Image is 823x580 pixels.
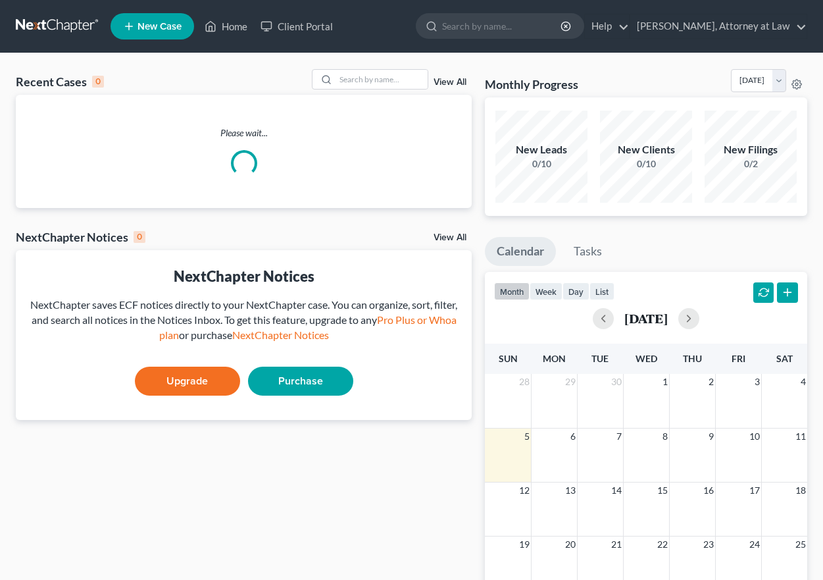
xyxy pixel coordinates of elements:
h3: Monthly Progress [485,76,578,92]
span: Fri [732,353,745,364]
span: 18 [794,483,807,498]
a: Help [585,14,629,38]
div: 0/2 [705,157,797,171]
span: 22 [656,537,669,552]
span: 21 [610,537,623,552]
span: Sat [776,353,793,364]
span: 7 [615,429,623,444]
div: NextChapter Notices [16,229,145,245]
a: Tasks [562,237,614,266]
span: 30 [610,374,623,390]
span: 25 [794,537,807,552]
a: Purchase [248,367,353,396]
span: 13 [564,483,577,498]
a: [PERSON_NAME], Attorney at Law [630,14,807,38]
div: 0/10 [600,157,692,171]
input: Search by name... [442,14,562,38]
span: Mon [543,353,566,364]
a: NextChapter Notices [232,329,329,341]
span: 16 [702,483,715,498]
span: Sun [499,353,518,364]
div: New Clients [600,142,692,157]
span: 28 [518,374,531,390]
button: day [562,282,589,300]
span: 5 [523,429,531,444]
div: Recent Cases [16,74,104,90]
span: 12 [518,483,531,498]
h2: [DATE] [624,311,668,325]
span: 11 [794,429,807,444]
span: 17 [748,483,761,498]
p: Please wait... [16,126,472,140]
span: 24 [748,537,761,552]
span: Wed [636,353,657,364]
span: 10 [748,429,761,444]
a: Client Portal [254,14,339,38]
button: week [530,282,562,300]
div: 0 [134,231,145,243]
a: Calendar [485,237,556,266]
input: Search by name... [336,70,428,89]
div: NextChapter saves ECF notices directly to your NextChapter case. You can organize, sort, filter, ... [26,298,461,343]
a: Home [198,14,254,38]
span: 1 [661,374,669,390]
div: New Filings [705,142,797,157]
span: Tue [591,353,609,364]
span: 6 [569,429,577,444]
span: Thu [683,353,702,364]
div: 0/10 [495,157,587,171]
span: 2 [707,374,715,390]
span: 19 [518,537,531,552]
span: 23 [702,537,715,552]
span: 8 [661,429,669,444]
span: New Case [137,22,182,32]
span: 15 [656,483,669,498]
div: NextChapter Notices [26,266,461,286]
span: 9 [707,429,715,444]
span: 20 [564,537,577,552]
button: month [494,282,530,300]
span: 29 [564,374,577,390]
div: New Leads [495,142,587,157]
span: 3 [753,374,761,390]
span: 14 [610,483,623,498]
a: View All [434,233,466,242]
a: Upgrade [135,367,240,396]
div: 0 [92,76,104,88]
a: View All [434,78,466,87]
span: 4 [799,374,807,390]
button: list [589,282,614,300]
a: Pro Plus or Whoa plan [159,313,457,341]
